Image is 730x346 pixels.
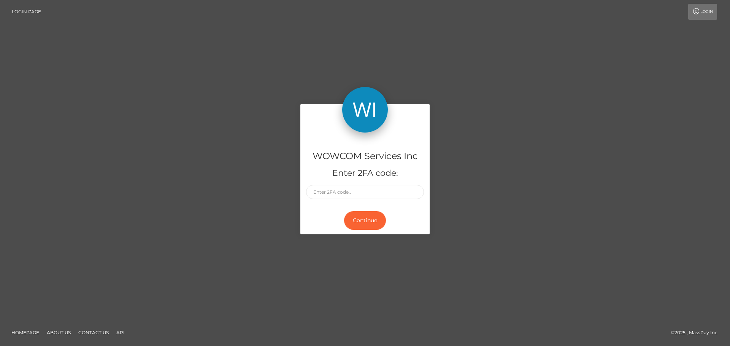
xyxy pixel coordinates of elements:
a: About Us [44,327,74,338]
a: Login Page [12,4,41,20]
div: © 2025 , MassPay Inc. [671,329,724,337]
h4: WOWCOM Services Inc [306,150,424,163]
a: Homepage [8,327,42,338]
a: Login [688,4,717,20]
a: Contact Us [75,327,112,338]
input: Enter 2FA code.. [306,185,424,199]
a: API [113,327,128,338]
img: WOWCOM Services Inc [342,87,388,133]
button: Continue [344,211,386,230]
h5: Enter 2FA code: [306,167,424,179]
